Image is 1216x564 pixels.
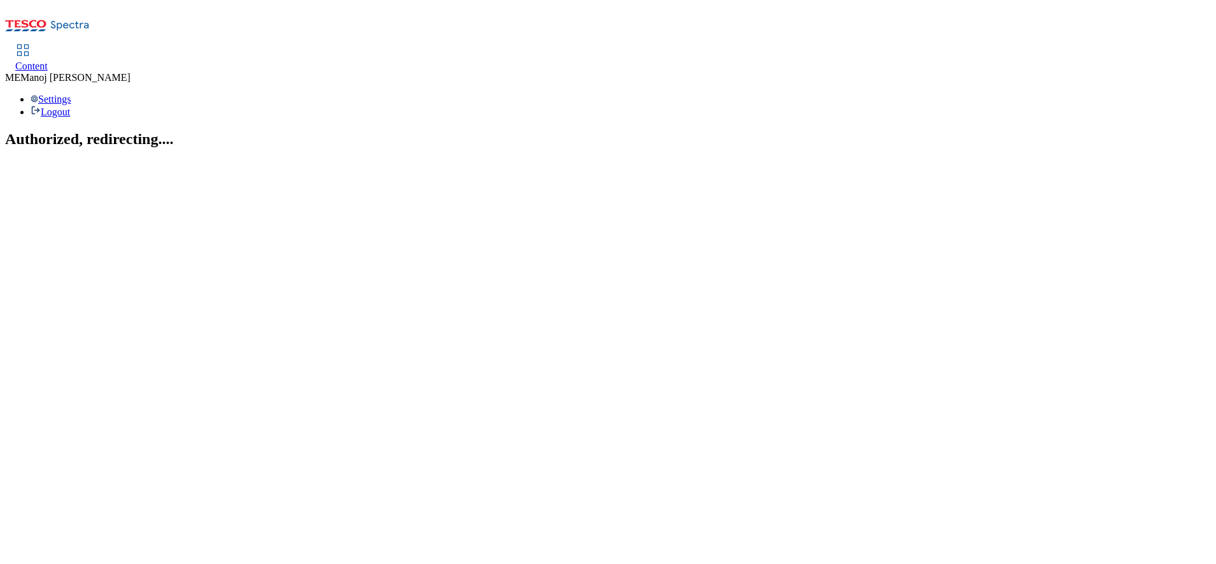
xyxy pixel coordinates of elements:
span: Content [15,61,48,71]
span: ME [5,72,20,83]
h2: Authorized, redirecting.... [5,131,1211,148]
a: Logout [31,106,70,117]
a: Content [15,45,48,72]
span: Manoj [PERSON_NAME] [20,72,131,83]
a: Settings [31,94,71,105]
